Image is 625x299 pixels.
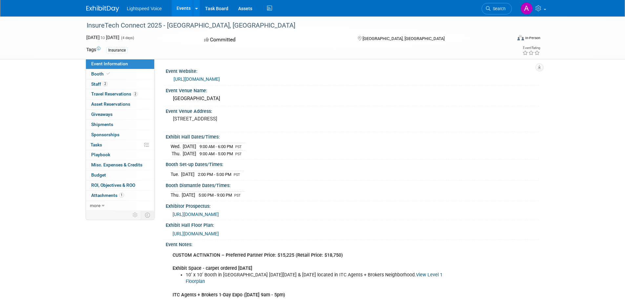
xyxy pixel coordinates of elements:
a: more [86,201,154,211]
div: Exhibitor Prospectus: [166,201,539,209]
span: 2 [103,81,108,86]
a: Giveaways [86,110,154,119]
span: Event Information [91,61,128,66]
td: [DATE] [182,192,195,199]
a: Travel Reservations2 [86,89,154,99]
img: Andrew Chlebina [520,2,533,15]
span: 9:00 AM - 6:00 PM [199,144,233,149]
span: Travel Reservations [91,91,138,96]
b: Exhibit Space - carpet ordered [DATE] [173,266,252,271]
span: Staff [91,81,108,87]
span: 5:00 PM - 9:00 PM [198,193,232,198]
div: Booth Set-up Dates/Times: [166,160,539,168]
a: Event Information [86,59,154,69]
li: 10’ x 10’ Booth in [GEOGRAPHIC_DATA] [DATE][DATE] & [DATE] located in ITC Agents + Brokers Neighb... [186,272,462,285]
td: Wed. [171,143,183,150]
span: Playbook [91,152,110,157]
span: [DATE] [DATE] [86,35,119,40]
span: Tasks [91,142,102,147]
img: Format-Inperson.png [517,35,524,40]
div: Booth Dismantle Dates/Times: [166,181,539,189]
span: (4 days) [120,36,134,40]
a: Booth [86,69,154,79]
div: Event Format [473,34,541,44]
b: ITC Agents + Brokers 1-Day Expo ([DATE] 9am - 5pm) [173,292,285,298]
div: InsureTech Connect 2025 - [GEOGRAPHIC_DATA], [GEOGRAPHIC_DATA] [84,20,502,32]
span: Giveaways [91,112,113,117]
div: Event Notes: [166,240,539,248]
td: Tags [86,46,100,54]
span: more [90,203,100,208]
a: Budget [86,170,154,180]
td: Thu. [171,192,182,199]
a: [URL][DOMAIN_NAME] [173,212,219,217]
div: Exhibit Hall Floor Plan: [166,220,539,228]
div: Event Venue Address: [166,106,539,115]
a: Staff2 [86,79,154,89]
span: Shipments [91,122,113,127]
a: Tasks [86,140,154,150]
span: Search [490,6,506,11]
div: In-Person [525,35,540,40]
td: Personalize Event Tab Strip [130,211,141,219]
b: CUSTOM ACTIVATION – Preferred Partner Price: $15,225 (Retail Price: $18,750) [173,252,343,258]
td: [DATE] [183,150,196,157]
span: Budget [91,172,106,178]
span: 2 [133,92,138,96]
span: PST [234,193,241,198]
div: Event Website: [166,66,539,75]
span: [GEOGRAPHIC_DATA], [GEOGRAPHIC_DATA] [363,36,445,41]
td: [DATE] [183,143,196,150]
span: 1 [119,193,124,198]
span: Booth [91,71,111,76]
span: 9:00 AM - 5:00 PM [199,151,233,156]
span: 2:00 PM - 5:00 PM [198,172,231,177]
div: Committed [202,34,347,46]
span: PST [234,173,240,177]
div: [GEOGRAPHIC_DATA] [171,94,534,104]
td: Tue. [171,171,181,178]
span: to [100,35,106,40]
td: [DATE] [181,171,195,178]
span: Sponsorships [91,132,119,137]
td: Toggle Event Tabs [141,211,154,219]
span: Attachments [91,193,124,198]
td: Thu. [171,150,183,157]
a: Sponsorships [86,130,154,140]
a: ROI, Objectives & ROO [86,181,154,190]
div: Insurance [106,47,128,54]
span: Asset Reservations [91,101,130,107]
span: PST [235,145,242,149]
div: Exhibit Hall Dates/Times: [166,132,539,140]
a: [URL][DOMAIN_NAME] [173,231,219,236]
a: [URL][DOMAIN_NAME] [174,76,220,82]
a: Attachments1 [86,191,154,201]
pre: [STREET_ADDRESS] [173,116,314,122]
span: Misc. Expenses & Credits [91,162,142,167]
img: ExhibitDay [86,6,119,12]
span: PST [235,152,242,156]
a: Playbook [86,150,154,160]
a: Shipments [86,120,154,130]
a: Misc. Expenses & Credits [86,160,154,170]
span: Lightspeed Voice [127,6,162,11]
div: Event Venue Name: [166,86,539,94]
span: ROI, Objectives & ROO [91,182,135,188]
a: Search [482,3,512,14]
div: Event Rating [522,46,540,50]
i: Booth reservation complete [107,72,110,75]
a: Asset Reservations [86,99,154,109]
